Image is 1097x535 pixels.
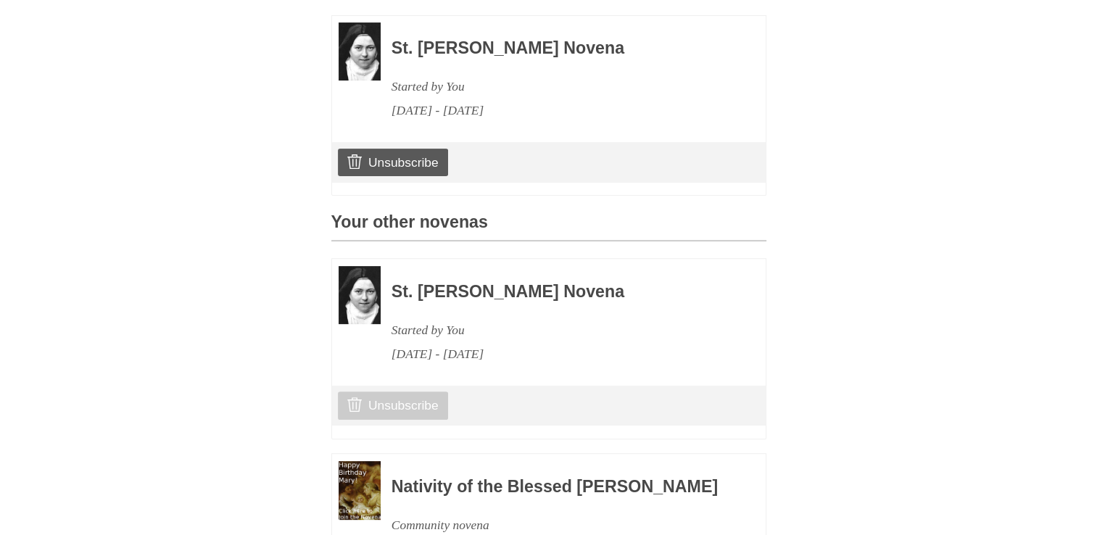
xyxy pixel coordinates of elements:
[392,99,726,123] div: [DATE] - [DATE]
[392,39,726,58] h3: St. [PERSON_NAME] Novena
[392,342,726,366] div: [DATE] - [DATE]
[339,461,381,521] img: Novena image
[339,22,381,80] img: Novena image
[392,75,726,99] div: Started by You
[331,213,766,241] h3: Your other novenas
[392,283,726,302] h3: St. [PERSON_NAME] Novena
[392,318,726,342] div: Started by You
[338,391,447,419] a: Unsubscribe
[339,266,381,324] img: Novena image
[338,149,447,176] a: Unsubscribe
[392,478,726,497] h3: Nativity of the Blessed [PERSON_NAME]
